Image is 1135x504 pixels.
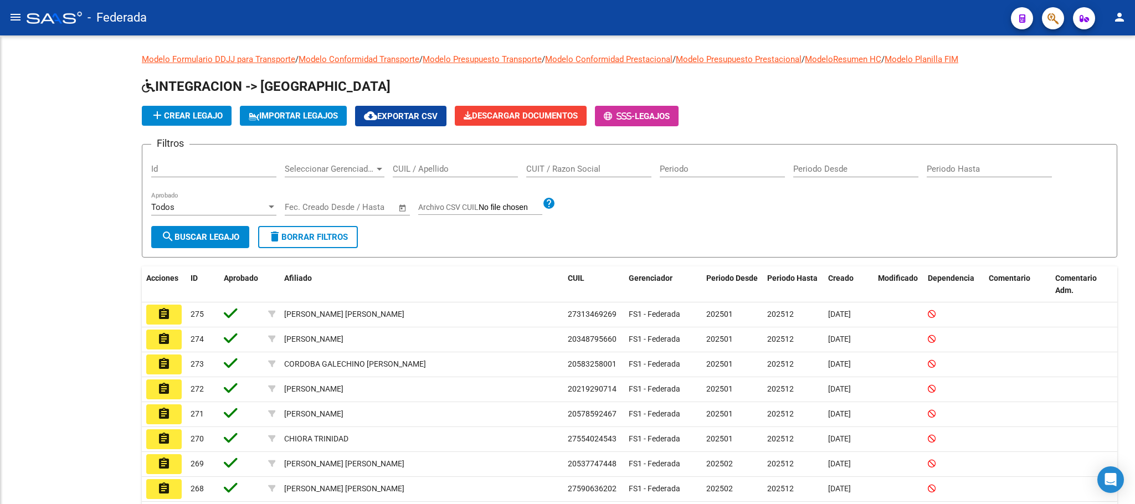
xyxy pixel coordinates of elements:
a: Modelo Presupuesto Transporte [423,54,542,64]
span: FS1 - Federada [629,359,680,368]
span: 273 [191,359,204,368]
span: Buscar Legajo [161,232,239,242]
span: FS1 - Federada [629,310,680,318]
span: Acciones [146,274,178,282]
span: INTEGRACION -> [GEOGRAPHIC_DATA] [142,79,391,94]
span: FS1 - Federada [629,459,680,468]
a: Modelo Planilla FIM [885,54,958,64]
div: [PERSON_NAME] [284,408,343,420]
span: [DATE] [828,335,851,343]
button: Descargar Documentos [455,106,587,126]
mat-icon: assignment [157,407,171,420]
span: 202512 [767,459,794,468]
div: CORDOBA GALECHINO [PERSON_NAME] [284,358,426,371]
span: Creado [828,274,854,282]
span: Exportar CSV [364,111,438,121]
a: Modelo Conformidad Transporte [299,54,419,64]
span: - Federada [88,6,147,30]
a: Modelo Formulario DDJJ para Transporte [142,54,295,64]
span: Seleccionar Gerenciador [285,164,374,174]
span: Comentario [989,274,1030,282]
div: [PERSON_NAME] [PERSON_NAME] [284,482,404,495]
span: FS1 - Federada [629,335,680,343]
a: ModeloResumen HC [805,54,881,64]
span: [DATE] [828,484,851,493]
button: IMPORTAR LEGAJOS [240,106,347,126]
span: CUIL [568,274,584,282]
datatable-header-cell: ID [186,266,219,303]
span: 202502 [706,484,733,493]
datatable-header-cell: Periodo Desde [702,266,763,303]
span: [DATE] [828,459,851,468]
span: FS1 - Federada [629,484,680,493]
button: Borrar Filtros [258,226,358,248]
span: 269 [191,459,204,468]
span: 20578592467 [568,409,617,418]
datatable-header-cell: Comentario [984,266,1051,303]
span: 202501 [706,310,733,318]
mat-icon: search [161,230,174,243]
span: - [604,111,635,121]
span: 20219290714 [568,384,617,393]
span: 271 [191,409,204,418]
datatable-header-cell: CUIL [563,266,624,303]
span: 202512 [767,359,794,368]
datatable-header-cell: Periodo Hasta [763,266,824,303]
mat-icon: assignment [157,457,171,470]
span: 202512 [767,310,794,318]
input: Fecha inicio [285,202,330,212]
datatable-header-cell: Acciones [142,266,186,303]
datatable-header-cell: Creado [824,266,874,303]
button: Crear Legajo [142,106,232,126]
span: Dependencia [928,274,974,282]
datatable-header-cell: Modificado [874,266,923,303]
div: CHIORA TRINIDAD [284,433,348,445]
span: FS1 - Federada [629,384,680,393]
button: Open calendar [397,202,409,214]
span: 274 [191,335,204,343]
span: Afiliado [284,274,312,282]
span: 275 [191,310,204,318]
span: 202512 [767,384,794,393]
span: 202501 [706,409,733,418]
span: Descargar Documentos [464,111,578,121]
mat-icon: assignment [157,332,171,346]
span: [DATE] [828,359,851,368]
mat-icon: menu [9,11,22,24]
span: IMPORTAR LEGAJOS [249,111,338,121]
mat-icon: assignment [157,307,171,321]
mat-icon: assignment [157,432,171,445]
span: Gerenciador [629,274,672,282]
span: 27590636202 [568,484,617,493]
span: 202501 [706,335,733,343]
span: Crear Legajo [151,111,223,121]
div: Open Intercom Messenger [1097,466,1124,493]
mat-icon: assignment [157,482,171,495]
span: 20348795660 [568,335,617,343]
h3: Filtros [151,136,189,151]
span: [DATE] [828,384,851,393]
button: -Legajos [595,106,679,126]
span: [DATE] [828,434,851,443]
span: Modificado [878,274,918,282]
span: 202512 [767,409,794,418]
span: Todos [151,202,174,212]
datatable-header-cell: Comentario Adm. [1051,266,1117,303]
mat-icon: person [1113,11,1126,24]
datatable-header-cell: Aprobado [219,266,264,303]
mat-icon: cloud_download [364,109,377,122]
span: 202502 [706,459,733,468]
input: Fecha fin [340,202,393,212]
a: Modelo Presupuesto Prestacional [676,54,802,64]
span: Periodo Hasta [767,274,818,282]
div: [PERSON_NAME] [284,333,343,346]
span: 27554024543 [568,434,617,443]
span: 202512 [767,434,794,443]
div: [PERSON_NAME] [284,383,343,395]
span: [DATE] [828,409,851,418]
div: [PERSON_NAME] [PERSON_NAME] [284,457,404,470]
span: 202512 [767,335,794,343]
span: Borrar Filtros [268,232,348,242]
span: Aprobado [224,274,258,282]
span: 270 [191,434,204,443]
